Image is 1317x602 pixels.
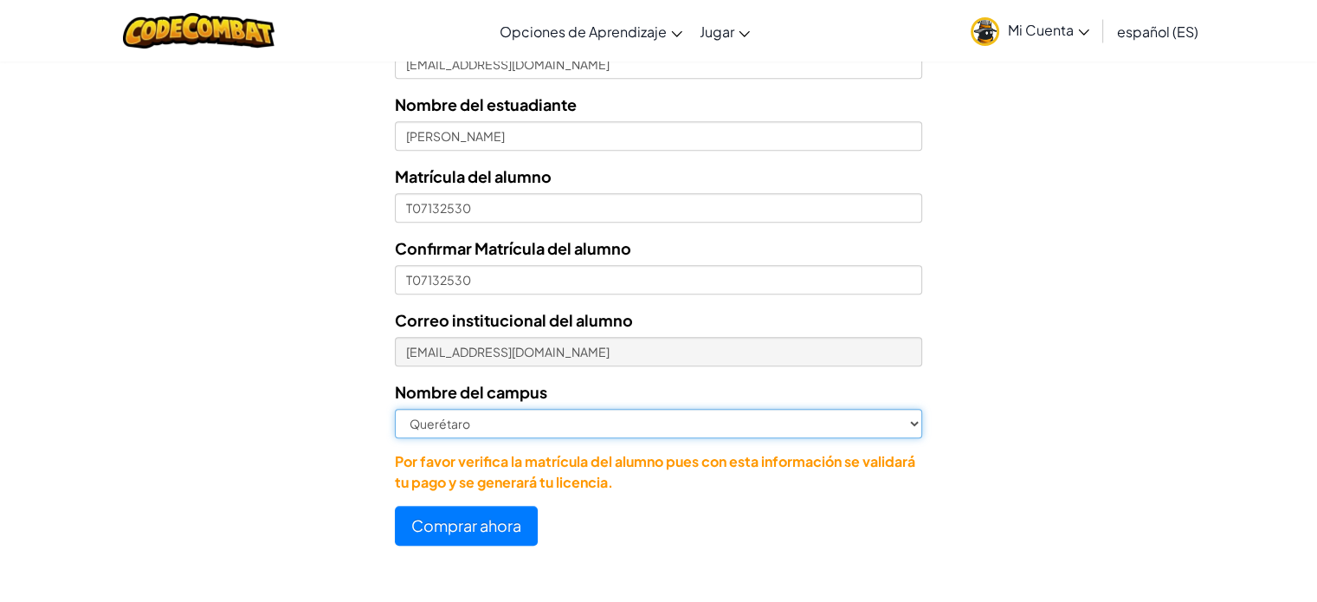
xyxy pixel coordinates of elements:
span: español (ES) [1117,23,1198,41]
span: Mi Cuenta [1008,21,1089,39]
label: Matrícula del alumno [395,164,552,189]
span: Opciones de Aprendizaje [500,23,667,41]
label: Nombre del estuadiante [395,92,577,117]
a: Mi Cuenta [962,3,1098,58]
button: Comprar ahora [395,506,538,546]
label: Confirmar Matrícula del alumno [395,236,631,261]
img: CodeCombat logo [123,13,274,49]
a: Jugar [691,8,759,55]
img: avatar [971,17,999,46]
p: Por favor verifica la matrícula del alumno pues con esta información se validará tu pago y se gen... [395,451,921,493]
label: Correo institucional del alumno [395,307,633,333]
a: Opciones de Aprendizaje [491,8,691,55]
span: Jugar [700,23,734,41]
a: español (ES) [1108,8,1207,55]
label: Nombre del campus [395,379,547,405]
